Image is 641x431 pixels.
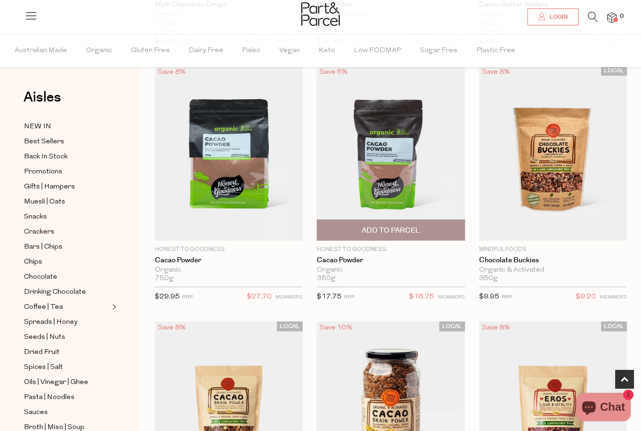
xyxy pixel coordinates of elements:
a: Pasta | Noodles [24,392,109,403]
img: Cacao Powder [155,66,303,241]
inbox-online-store-chat: Shopify online store chat [573,393,633,423]
span: Add To Parcel [362,226,420,235]
div: Save 8% [479,66,513,78]
span: Australian Made [15,34,67,67]
span: Gluten Free [131,34,170,67]
span: 350g [317,274,336,283]
img: Part&Parcel [301,2,340,26]
span: Keto [319,34,335,67]
a: Coffee | Tea [24,301,109,313]
a: Snacks [24,211,109,223]
span: Snacks [24,212,47,223]
div: Save 10% [317,321,355,334]
span: Low FODMAP [354,34,401,67]
button: Add To Parcel [317,219,465,241]
a: 0 [607,13,617,23]
a: Muesli | Oats [24,196,109,208]
span: LOCAL [439,321,465,331]
a: Spices | Salt [24,361,109,373]
p: Honest to Goodness [155,245,303,254]
span: Login [547,13,568,21]
a: Login [527,8,579,25]
div: Organic & Activated [479,266,627,274]
div: Save 8% [479,321,513,334]
span: Paleo [242,34,260,67]
span: Aisles [23,87,61,108]
span: Best Sellers [24,136,64,148]
span: Promotions [24,166,62,178]
a: Aisles [23,90,61,114]
p: Honest to Goodness [317,245,465,254]
span: Plastic Free [476,34,515,67]
span: 350g [479,274,498,283]
a: Cacao Powder [317,256,465,265]
span: Muesli | Oats [24,196,65,208]
span: NEW IN [24,121,51,133]
small: RRP [182,295,193,300]
a: Chocolate [24,271,109,283]
div: Organic [317,266,465,274]
span: Sauces [24,407,48,418]
span: Oils | Vinegar | Ghee [24,377,88,388]
span: Dairy Free [189,34,223,67]
div: Organic [155,266,303,274]
p: Mindful Foods [479,245,627,254]
a: NEW IN [24,121,109,133]
small: MEMBERS [600,295,627,300]
span: $17.75 [317,293,342,300]
small: RRP [502,295,512,300]
span: LOCAL [601,66,627,76]
span: Pasta | Noodles [24,392,75,403]
span: Dried Fruit [24,347,60,358]
button: Expand/Collapse Coffee | Tea [110,301,116,313]
div: Save 6% [317,66,351,78]
span: 750g [155,274,174,283]
span: Coffee | Tea [24,302,63,313]
span: LOCAL [277,321,303,331]
small: MEMBERS [438,295,465,300]
a: Best Sellers [24,136,109,148]
a: Oils | Vinegar | Ghee [24,376,109,388]
span: LOCAL [601,321,627,331]
span: Vegan [279,34,300,67]
a: Crackers [24,226,109,238]
span: Crackers [24,227,54,238]
small: RRP [344,295,355,300]
span: Back In Stock [24,151,68,163]
span: Sugar Free [420,34,458,67]
a: Chips [24,256,109,268]
a: Spreads | Honey [24,316,109,328]
span: Spices | Salt [24,362,63,373]
img: Chocolate Buckies [479,66,627,241]
span: Drinking Chocolate [24,287,86,298]
small: MEMBERS [275,295,303,300]
a: Gifts | Hampers [24,181,109,193]
span: Bars | Chips [24,242,62,253]
a: Dried Fruit [24,346,109,358]
a: Promotions [24,166,109,178]
span: Chips [24,257,42,268]
span: Organic [86,34,112,67]
span: $16.75 [409,291,434,303]
span: 0 [618,12,626,21]
span: Spreads | Honey [24,317,77,328]
span: Gifts | Hampers [24,181,75,193]
span: $9.20 [576,291,596,303]
a: Drinking Chocolate [24,286,109,298]
a: Back In Stock [24,151,109,163]
a: Cacao Powder [155,256,303,265]
span: Chocolate [24,272,57,283]
a: Sauces [24,407,109,418]
span: $27.70 [247,291,272,303]
div: Save 8% [155,66,189,78]
span: $9.95 [479,293,499,300]
a: Chocolate Buckies [479,256,627,265]
a: Seeds | Nuts [24,331,109,343]
a: Bars | Chips [24,241,109,253]
img: Cacao Powder [317,66,465,241]
span: Seeds | Nuts [24,332,65,343]
span: $29.95 [155,293,180,300]
div: Save 8% [155,321,189,334]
